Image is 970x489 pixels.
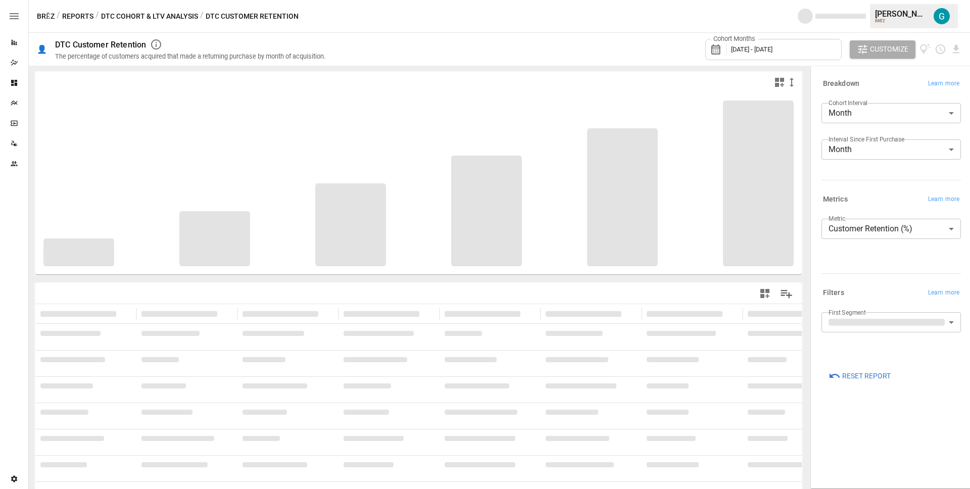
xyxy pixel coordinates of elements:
button: Sort [117,307,131,321]
div: Month [821,139,961,160]
button: Download report [950,43,962,55]
button: Gavin Acres [928,2,956,30]
button: DTC Cohort & LTV Analysis [101,10,198,23]
h6: Metrics [823,194,848,205]
label: First Segment [829,308,866,317]
button: Schedule report [935,43,946,55]
button: Reset Report [821,367,898,385]
button: Sort [521,307,536,321]
h6: Breakdown [823,78,859,89]
div: [PERSON_NAME] [875,9,928,19]
h6: Filters [823,287,844,299]
button: Sort [218,307,232,321]
label: Interval Since First Purchase [829,135,904,143]
div: / [57,10,60,23]
button: Sort [319,307,333,321]
label: Cohort Interval [829,99,867,107]
label: Cohort Months [711,34,758,43]
div: BRĒZ [875,19,928,23]
button: Reports [62,10,93,23]
button: BRĒZ [37,10,55,23]
button: View documentation [919,40,931,59]
button: Sort [723,307,738,321]
span: Learn more [928,79,959,89]
button: Sort [420,307,434,321]
div: 👤 [37,44,47,54]
div: / [200,10,204,23]
div: DTC Customer Retention [55,40,146,50]
button: Customize [850,40,915,59]
span: Learn more [928,194,959,205]
button: Manage Columns [775,282,798,305]
span: [DATE] - [DATE] [731,45,772,53]
div: Customer Retention (%) [821,219,961,239]
label: Metric [829,214,845,223]
span: Customize [870,43,908,56]
span: Reset Report [842,370,891,382]
button: Sort [622,307,637,321]
img: Gavin Acres [934,8,950,24]
div: Month [821,103,961,123]
div: The percentage of customers acquired that made a returning purchase by month of acquisition. [55,53,325,60]
div: / [95,10,99,23]
span: Learn more [928,288,959,298]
